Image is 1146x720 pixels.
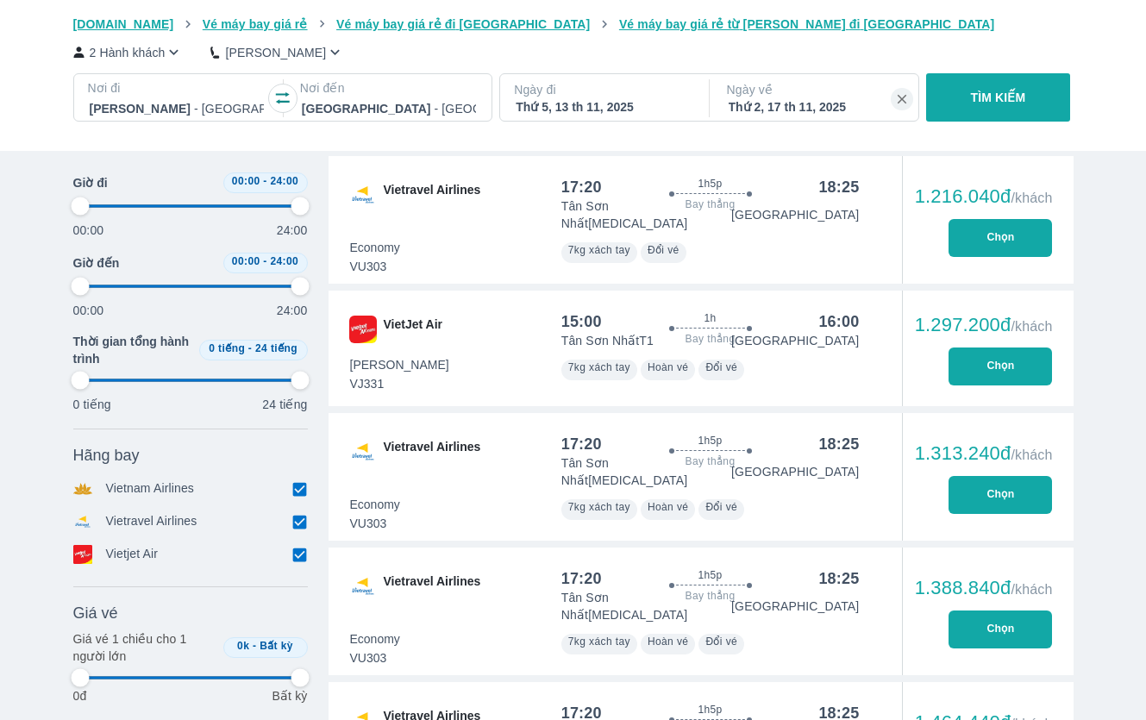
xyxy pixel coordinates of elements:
[237,640,249,652] span: 0k
[262,396,307,413] p: 24 tiếng
[73,254,120,272] span: Giờ đến
[277,302,308,319] p: 24:00
[561,197,731,232] p: Tân Sơn Nhất [MEDICAL_DATA]
[384,181,481,209] span: Vietravel Airlines
[698,434,722,448] span: 1h5p
[949,610,1052,648] button: Chọn
[350,649,400,667] span: VU303
[648,361,689,373] span: Hoàn vé
[349,181,377,209] img: VU
[698,177,722,191] span: 1h5p
[253,640,256,652] span: -
[731,463,859,480] p: [GEOGRAPHIC_DATA]
[203,17,308,31] span: Vé máy bay giá rẻ
[561,332,654,349] p: Tân Sơn Nhất T1
[73,222,104,239] p: 00:00
[568,635,630,648] span: 7kg xách tay
[73,43,184,61] button: 2 Hành khách
[949,347,1052,385] button: Chọn
[619,17,995,31] span: Vé máy bay giá rẻ từ [PERSON_NAME] đi [GEOGRAPHIC_DATA]
[263,255,266,267] span: -
[818,177,859,197] div: 18:25
[349,316,377,343] img: VJ
[350,239,400,256] span: Economy
[277,222,308,239] p: 24:00
[727,81,905,98] p: Ngày về
[384,316,442,343] span: VietJet Air
[705,501,737,513] span: Đổi vé
[561,434,602,454] div: 17:20
[971,89,1026,106] p: TÌM KIẾM
[926,73,1070,122] button: TÌM KIẾM
[1011,191,1052,205] span: /khách
[209,342,245,354] span: 0 tiếng
[561,568,602,589] div: 17:20
[514,81,692,98] p: Ngày đi
[73,17,174,31] span: [DOMAIN_NAME]
[568,501,630,513] span: 7kg xách tay
[915,186,1053,207] div: 1.216.040đ
[73,16,1074,33] nav: breadcrumb
[818,434,859,454] div: 18:25
[648,244,679,256] span: Đổi vé
[949,219,1052,257] button: Chọn
[915,443,1053,464] div: 1.313.240đ
[568,244,630,256] span: 7kg xách tay
[516,98,690,116] div: Thứ 5, 13 th 11, 2025
[384,438,481,466] span: Vietravel Airlines
[705,635,737,648] span: Đổi vé
[300,79,478,97] p: Nơi đến
[270,175,298,187] span: 24:00
[698,703,722,717] span: 1h5p
[915,578,1053,598] div: 1.388.840đ
[731,598,859,615] p: [GEOGRAPHIC_DATA]
[704,311,716,325] span: 1h
[232,175,260,187] span: 00:00
[73,174,108,191] span: Giờ đi
[73,687,87,704] p: 0đ
[949,476,1052,514] button: Chọn
[248,342,252,354] span: -
[350,375,449,392] span: VJ331
[106,512,197,531] p: Vietravel Airlines
[731,206,859,223] p: [GEOGRAPHIC_DATA]
[350,356,449,373] span: [PERSON_NAME]
[106,545,159,564] p: Vietjet Air
[225,44,326,61] p: [PERSON_NAME]
[561,177,602,197] div: 17:20
[73,603,118,623] span: Giá vé
[255,342,297,354] span: 24 tiếng
[350,258,400,275] span: VU303
[561,589,731,623] p: Tân Sơn Nhất [MEDICAL_DATA]
[818,568,859,589] div: 18:25
[349,438,377,466] img: VU
[73,302,104,319] p: 00:00
[263,175,266,187] span: -
[73,333,192,367] span: Thời gian tổng hành trình
[648,635,689,648] span: Hoàn vé
[260,640,293,652] span: Bất kỳ
[270,255,298,267] span: 24:00
[232,255,260,267] span: 00:00
[384,573,481,600] span: Vietravel Airlines
[210,43,344,61] button: [PERSON_NAME]
[90,44,166,61] p: 2 Hành khách
[1011,448,1052,462] span: /khách
[561,454,731,489] p: Tân Sơn Nhất [MEDICAL_DATA]
[350,630,400,648] span: Economy
[106,479,195,498] p: Vietnam Airlines
[568,361,630,373] span: 7kg xách tay
[349,573,377,600] img: VU
[73,445,140,466] span: Hãng bay
[729,98,903,116] div: Thứ 2, 17 th 11, 2025
[705,361,737,373] span: Đổi vé
[73,396,111,413] p: 0 tiếng
[350,515,400,532] span: VU303
[88,79,266,97] p: Nơi đi
[698,568,722,582] span: 1h5p
[1011,582,1052,597] span: /khách
[73,630,216,665] p: Giá vé 1 chiều cho 1 người lớn
[336,17,590,31] span: Vé máy bay giá rẻ đi [GEOGRAPHIC_DATA]
[561,311,602,332] div: 15:00
[350,496,400,513] span: Economy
